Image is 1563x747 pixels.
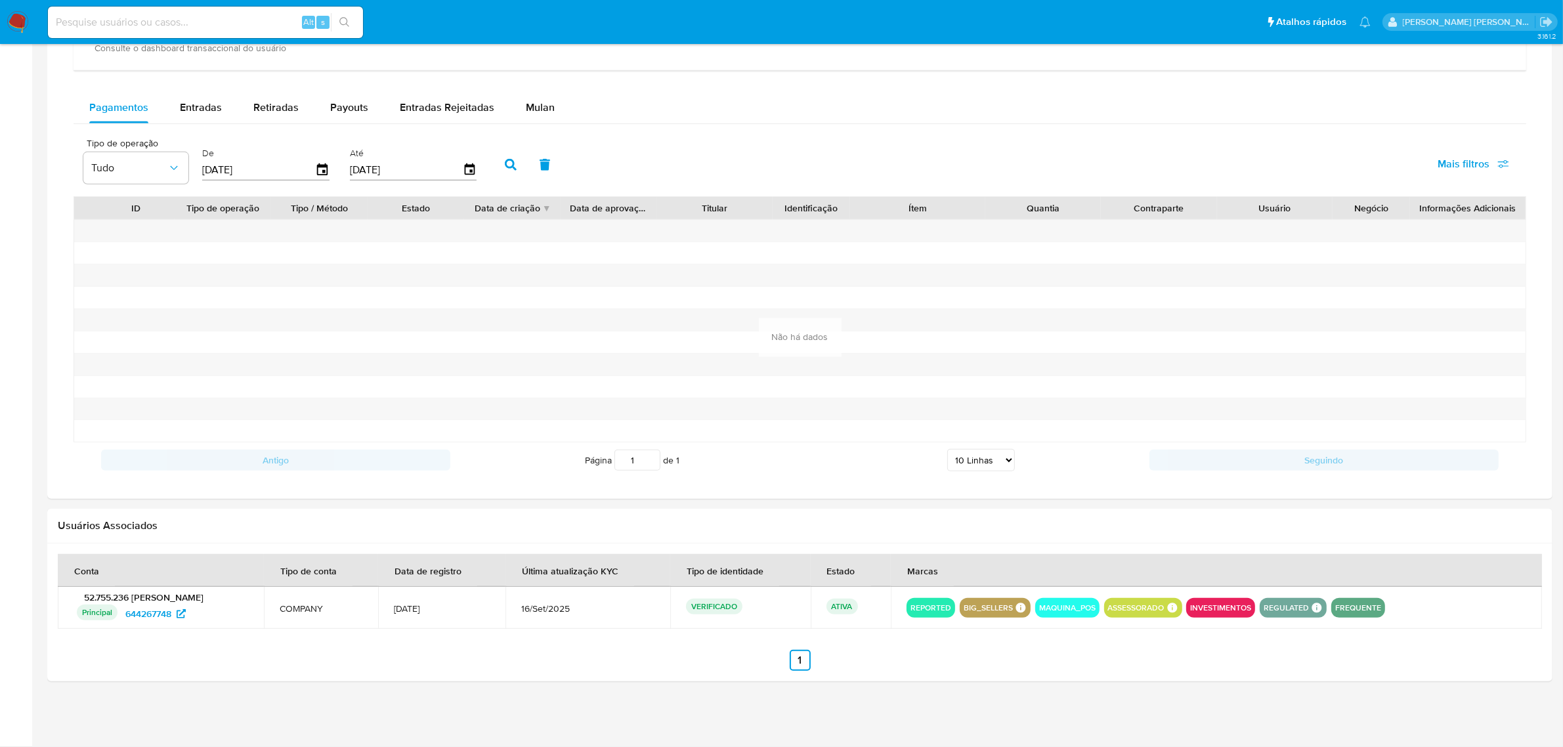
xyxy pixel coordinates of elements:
[1537,31,1556,41] span: 3.161.2
[1360,16,1371,28] a: Notificações
[48,14,363,31] input: Pesquise usuários ou casos...
[1276,15,1346,29] span: Atalhos rápidos
[1403,16,1535,28] p: emerson.gomes@mercadopago.com.br
[331,13,358,32] button: search-icon
[58,519,1542,532] h2: Usuários Associados
[1539,15,1553,29] a: Sair
[303,16,314,28] span: Alt
[321,16,325,28] span: s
